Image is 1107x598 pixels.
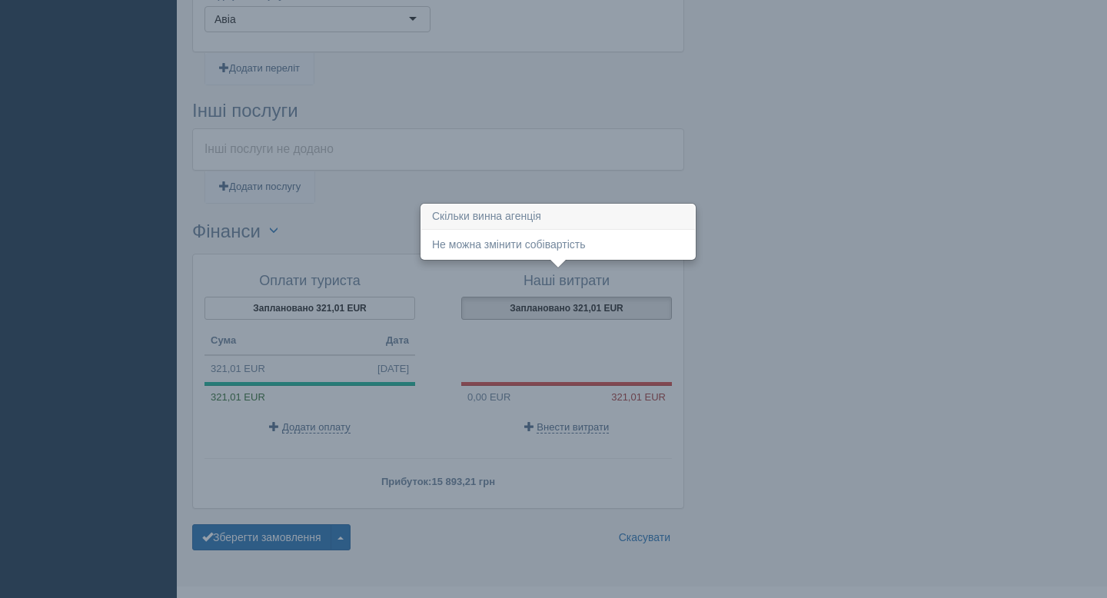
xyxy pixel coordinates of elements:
[205,53,314,85] a: Додати переліт
[537,421,609,434] span: Внести витрати
[421,204,695,229] h3: Скільки винна агенція
[204,327,310,355] th: Сума
[421,230,695,259] div: Не можна змінити собівартість
[269,421,350,433] a: Додати оплату
[609,524,680,550] a: Скасувати
[524,421,610,433] a: Внести витрати
[204,391,265,403] span: 321,01 EUR
[204,297,415,320] button: Заплановано 321,01 EUR
[282,421,351,434] span: Додати оплату
[377,362,409,377] span: [DATE]
[310,327,415,355] th: Дата
[204,355,415,383] td: 321,01 EUR
[431,476,495,487] span: 15 893,21 грн
[192,524,331,550] button: Зберегти замовлення
[204,274,415,289] h4: Оплати туриста
[214,12,236,27] div: Авіа
[192,219,684,246] h3: Фінанси
[461,297,672,320] button: Заплановано 321,01 EUR
[204,474,672,489] p: Прибуток:
[204,141,672,158] div: Інші послуги не додано
[611,390,672,404] span: 321,01 EUR
[461,391,510,403] span: 0,00 EUR
[461,274,672,289] h4: Наші витрати
[205,171,314,203] a: Додати послугу
[192,101,684,121] h3: Інші послуги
